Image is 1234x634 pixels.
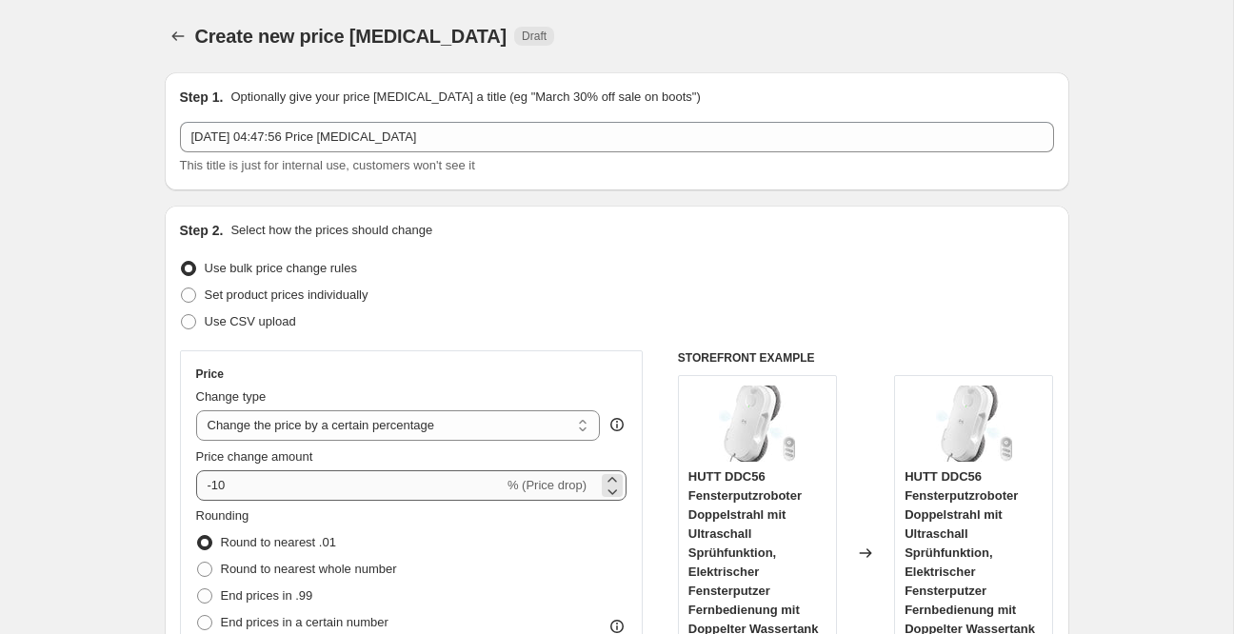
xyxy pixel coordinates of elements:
input: -15 [196,470,504,501]
span: Price change amount [196,449,313,464]
img: 61fNYnbT8VL._AC_SL1500_80x.jpg [719,386,795,462]
span: Rounding [196,508,249,523]
span: This title is just for internal use, customers won't see it [180,158,475,172]
span: % (Price drop) [508,478,587,492]
span: Use CSV upload [205,314,296,328]
span: Draft [522,29,547,44]
h2: Step 1. [180,88,224,107]
button: Price change jobs [165,23,191,50]
span: Use bulk price change rules [205,261,357,275]
span: Create new price [MEDICAL_DATA] [195,26,508,47]
span: End prices in a certain number [221,615,388,629]
h6: STOREFRONT EXAMPLE [678,350,1054,366]
p: Optionally give your price [MEDICAL_DATA] a title (eg "March 30% off sale on boots") [230,88,700,107]
span: Change type [196,389,267,404]
img: 61fNYnbT8VL._AC_SL1500_80x.jpg [936,386,1012,462]
div: help [607,415,627,434]
span: Round to nearest .01 [221,535,336,549]
p: Select how the prices should change [230,221,432,240]
input: 30% off holiday sale [180,122,1054,152]
span: Round to nearest whole number [221,562,397,576]
h3: Price [196,367,224,382]
span: Set product prices individually [205,287,368,302]
h2: Step 2. [180,221,224,240]
span: End prices in .99 [221,588,313,603]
